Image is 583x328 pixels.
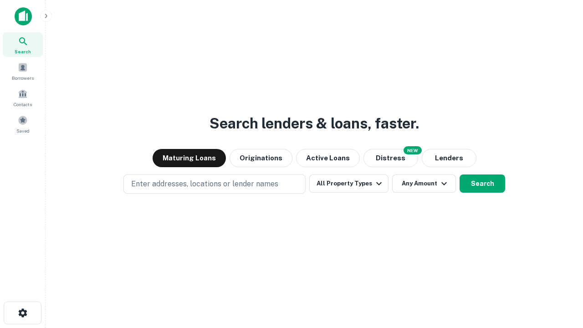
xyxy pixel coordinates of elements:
[296,149,360,167] button: Active Loans
[392,174,456,193] button: Any Amount
[15,48,31,55] span: Search
[131,179,278,190] p: Enter addresses, locations or lender names
[3,59,43,83] a: Borrowers
[15,7,32,26] img: capitalize-icon.png
[422,149,476,167] button: Lenders
[309,174,389,193] button: All Property Types
[3,85,43,110] a: Contacts
[460,174,505,193] button: Search
[404,146,422,154] div: NEW
[363,149,418,167] button: Search distressed loans with lien and other non-mortgage details.
[3,32,43,57] a: Search
[14,101,32,108] span: Contacts
[3,112,43,136] a: Saved
[230,149,292,167] button: Originations
[123,174,306,194] button: Enter addresses, locations or lender names
[537,255,583,299] iframe: Chat Widget
[153,149,226,167] button: Maturing Loans
[210,113,419,134] h3: Search lenders & loans, faster.
[12,74,34,82] span: Borrowers
[16,127,30,134] span: Saved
